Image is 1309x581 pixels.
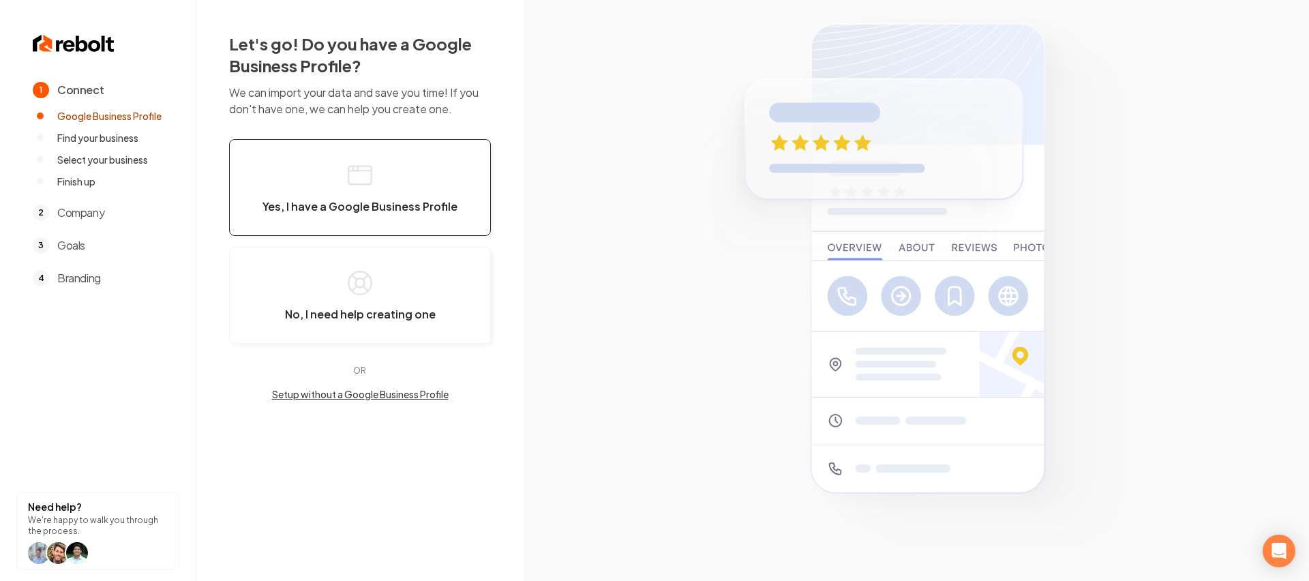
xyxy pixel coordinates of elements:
button: Need help?We're happy to walk you through the process.help icon Willhelp icon Willhelp icon arwin [16,492,179,570]
p: OR [229,366,491,376]
p: We can import your data and save you time! If you don't have one, we can help you create one. [229,85,491,117]
span: No, I need help creating one [285,308,436,321]
div: Open Intercom Messenger [1263,535,1295,567]
button: No, I need help creating one [229,247,491,344]
button: Yes, I have a Google Business Profile [229,139,491,236]
img: help icon Will [28,542,50,564]
span: Branding [57,270,101,286]
span: 4 [33,270,49,286]
span: 1 [33,82,49,98]
span: Select your business [57,153,148,166]
img: help icon Will [47,542,69,564]
span: Yes, I have a Google Business Profile [262,200,457,213]
h2: Let's go! Do you have a Google Business Profile? [229,33,491,76]
span: 3 [33,237,49,254]
span: 2 [33,205,49,221]
span: Goals [57,237,85,254]
p: We're happy to walk you through the process. [28,515,168,537]
button: Setup without a Google Business Profile [229,387,491,401]
span: Company [57,205,104,221]
span: Finish up [57,175,95,188]
span: Connect [57,82,104,98]
img: help icon arwin [66,542,88,564]
img: Google Business Profile [680,6,1152,576]
img: Rebolt Logo [33,33,115,55]
span: Google Business Profile [57,109,162,123]
strong: Need help? [28,501,82,513]
span: Find your business [57,131,138,145]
